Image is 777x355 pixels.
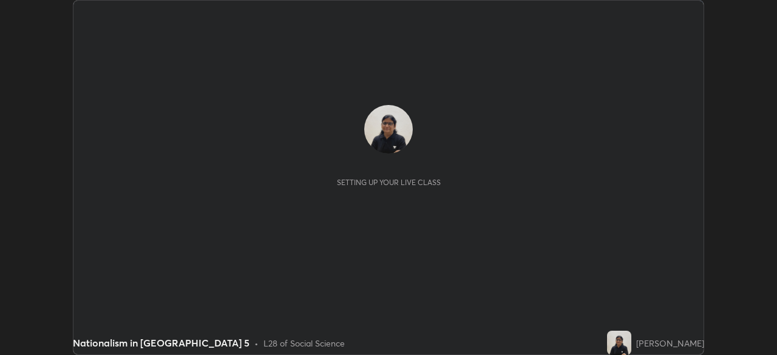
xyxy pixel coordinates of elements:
img: 7d1f9588fa604289beb23df1a9a09d2f.jpg [364,105,413,154]
div: L28 of Social Science [263,337,345,350]
div: Setting up your live class [337,178,441,187]
div: Nationalism in [GEOGRAPHIC_DATA] 5 [73,336,249,350]
img: 7d1f9588fa604289beb23df1a9a09d2f.jpg [607,331,631,355]
div: • [254,337,259,350]
div: [PERSON_NAME] [636,337,704,350]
